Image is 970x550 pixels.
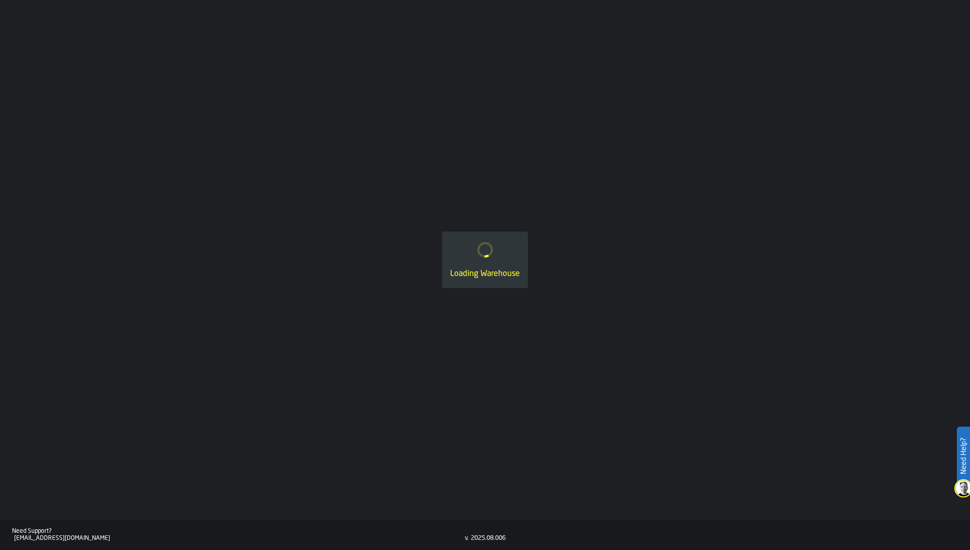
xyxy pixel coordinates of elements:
[450,268,520,280] div: Loading Warehouse
[465,535,469,542] div: v.
[958,428,969,484] label: Need Help?
[14,535,465,542] div: [EMAIL_ADDRESS][DOMAIN_NAME]
[12,528,465,542] a: Need Support?[EMAIL_ADDRESS][DOMAIN_NAME]
[12,528,465,535] div: Need Support?
[471,535,506,542] div: 2025.08.006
